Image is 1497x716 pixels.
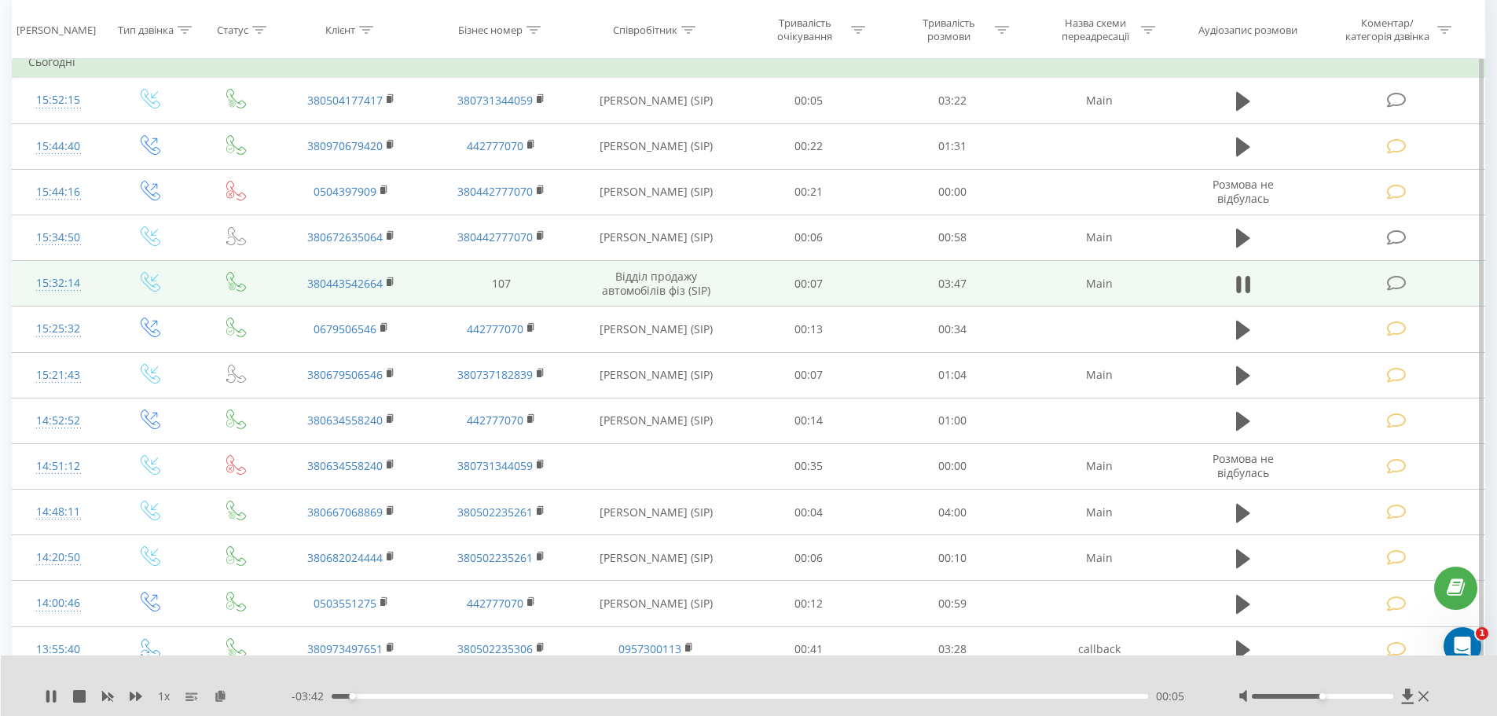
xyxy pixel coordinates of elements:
td: [PERSON_NAME] (SIP) [576,535,737,581]
div: [PERSON_NAME] [17,23,96,36]
td: Main [1024,443,1173,489]
div: Accessibility label [1319,693,1326,699]
div: Клієнт [325,23,355,36]
a: 380504177417 [307,93,383,108]
div: 15:44:40 [28,131,89,162]
div: Бізнес номер [458,23,523,36]
td: 01:31 [881,123,1025,169]
span: Розмова не відбулась [1213,177,1274,206]
td: [PERSON_NAME] (SIP) [576,307,737,352]
td: 03:22 [881,78,1025,123]
a: 442777070 [467,596,523,611]
a: 380731344059 [457,458,533,473]
div: Назва схеми переадресації [1053,17,1137,43]
td: 00:10 [881,535,1025,581]
td: Main [1024,490,1173,535]
td: [PERSON_NAME] (SIP) [576,78,737,123]
a: 380737182839 [457,367,533,382]
div: 15:52:15 [28,85,89,116]
div: 14:48:11 [28,497,89,527]
a: 442777070 [467,138,523,153]
a: 380973497651 [307,641,383,656]
td: 00:06 [737,215,881,260]
td: [PERSON_NAME] (SIP) [576,398,737,443]
td: 04:00 [881,490,1025,535]
td: 00:22 [737,123,881,169]
td: 00:59 [881,581,1025,626]
td: [PERSON_NAME] (SIP) [576,169,737,215]
td: 107 [426,261,575,307]
td: [PERSON_NAME] (SIP) [576,352,737,398]
a: 380502235306 [457,641,533,656]
a: 380502235261 [457,550,533,565]
a: 0504397909 [314,184,376,199]
span: - 03:42 [292,688,332,704]
iframe: Intercom live chat [1444,627,1481,665]
td: 00:58 [881,215,1025,260]
div: Accessibility label [349,693,355,699]
div: Статус [217,23,248,36]
a: 380679506546 [307,367,383,382]
div: 15:32:14 [28,268,89,299]
td: 00:06 [737,535,881,581]
a: 0679506546 [314,321,376,336]
td: Відділ продажу автомобілів фіз (SIP) [576,261,737,307]
div: Співробітник [613,23,677,36]
div: 14:00:46 [28,588,89,619]
td: 01:04 [881,352,1025,398]
span: Розмова не відбулась [1213,451,1274,480]
td: 00:21 [737,169,881,215]
span: 1 [1476,627,1488,640]
td: callback [1024,626,1173,672]
div: 14:52:52 [28,406,89,436]
td: Main [1024,535,1173,581]
td: 00:35 [737,443,881,489]
a: 442777070 [467,321,523,336]
td: Main [1024,215,1173,260]
td: 00:13 [737,307,881,352]
td: 03:47 [881,261,1025,307]
div: 15:34:50 [28,222,89,253]
div: Тип дзвінка [118,23,174,36]
td: 00:00 [881,443,1025,489]
a: 0503551275 [314,596,376,611]
a: 380442777070 [457,184,533,199]
div: 15:21:43 [28,360,89,391]
td: 00:07 [737,352,881,398]
td: [PERSON_NAME] (SIP) [576,215,737,260]
td: 00:00 [881,169,1025,215]
a: 380672635064 [307,229,383,244]
td: [PERSON_NAME] (SIP) [576,123,737,169]
div: Тривалість розмови [907,17,991,43]
td: 00:41 [737,626,881,672]
a: 380442777070 [457,229,533,244]
a: 380443542664 [307,276,383,291]
td: 00:12 [737,581,881,626]
td: 01:00 [881,398,1025,443]
div: 14:51:12 [28,451,89,482]
td: [PERSON_NAME] (SIP) [576,581,737,626]
a: 380731344059 [457,93,533,108]
td: 00:04 [737,490,881,535]
td: 00:07 [737,261,881,307]
div: Тривалість очікування [763,17,847,43]
div: 13:55:40 [28,634,89,665]
a: 380634558240 [307,458,383,473]
a: 0957300113 [618,641,681,656]
td: 00:14 [737,398,881,443]
a: 442777070 [467,413,523,428]
td: Main [1024,78,1173,123]
span: 1 x [158,688,170,704]
td: [PERSON_NAME] (SIP) [576,490,737,535]
div: Коментар/категорія дзвінка [1341,17,1433,43]
td: Main [1024,261,1173,307]
td: Сьогодні [13,46,1485,78]
a: 380634558240 [307,413,383,428]
div: 14:20:50 [28,542,89,573]
div: Аудіозапис розмови [1198,23,1297,36]
span: 00:05 [1156,688,1184,704]
td: 00:05 [737,78,881,123]
div: 15:44:16 [28,177,89,207]
div: 15:25:32 [28,314,89,344]
td: 00:34 [881,307,1025,352]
